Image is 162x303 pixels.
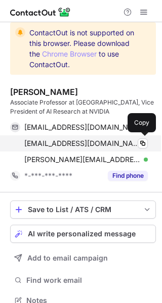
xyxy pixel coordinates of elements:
[28,206,138,214] div: Save to List / ATS / CRM
[24,155,140,164] span: [PERSON_NAME][EMAIL_ADDRESS][DOMAIN_NAME]
[10,249,156,267] button: Add to email campaign
[24,139,140,148] span: [EMAIL_ADDRESS][DOMAIN_NAME]
[10,200,156,219] button: save-profile-one-click
[27,254,108,262] span: Add to email campaign
[42,49,97,58] a: Chrome Browser
[10,225,156,243] button: AI write personalized message
[26,276,152,285] span: Find work email
[10,6,71,18] img: ContactOut v5.3.10
[15,27,25,37] img: warning
[10,98,156,116] div: Associate Professor at [GEOGRAPHIC_DATA], Vice President of AI Research at NVIDIA
[108,171,148,181] button: Reveal Button
[10,273,156,287] button: Find work email
[24,123,140,132] span: [EMAIL_ADDRESS][DOMAIN_NAME]
[29,27,138,70] span: ContactOut is not supported on this browser. Please download the to use ContactOut.
[28,230,136,238] span: AI write personalized message
[10,87,78,97] div: [PERSON_NAME]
